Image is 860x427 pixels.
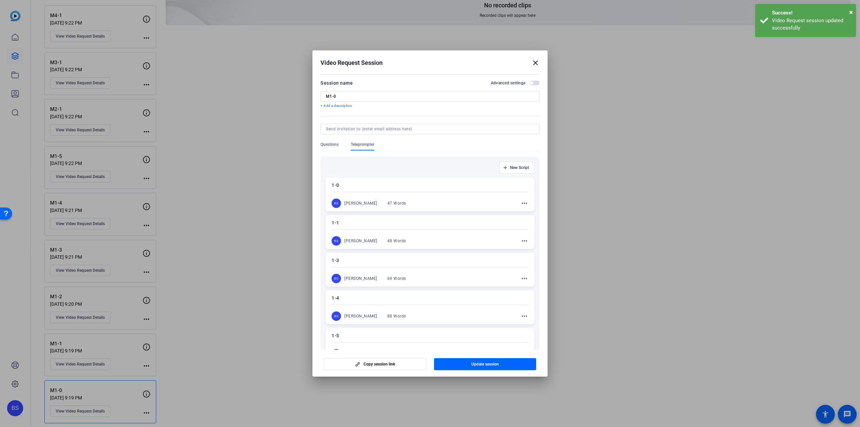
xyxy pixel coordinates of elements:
[344,276,377,281] div: [PERSON_NAME]
[332,219,528,227] p: 1-1
[363,361,395,367] span: Copy session link
[351,142,374,147] span: Teleprompter
[499,162,534,174] button: New Script
[320,142,339,147] span: Questions
[849,8,853,16] span: ×
[520,274,528,283] mat-icon: more_horiz
[332,256,528,264] p: 1-3
[332,294,528,302] p: 1-4
[387,238,406,244] div: 48 Words
[520,199,528,207] mat-icon: more_horiz
[332,349,341,358] div: BS
[320,59,540,67] div: Video Request Session
[387,313,406,319] div: 88 Words
[520,237,528,245] mat-icon: more_horiz
[332,274,341,283] div: BS
[320,79,353,87] div: Session name
[344,313,377,319] div: [PERSON_NAME]
[320,103,540,109] p: + Add a description
[324,358,426,370] button: Copy session link
[332,181,528,189] p: 1-0
[344,201,377,206] div: [PERSON_NAME]
[471,361,499,367] span: Update session
[326,94,534,99] input: Enter Session Name
[332,236,341,246] div: BS
[344,238,377,244] div: [PERSON_NAME]
[772,17,851,32] div: Video Request session updated successfully
[332,199,341,208] div: BS
[387,201,406,206] div: 47 Words
[520,312,528,320] mat-icon: more_horiz
[434,358,536,370] button: Update session
[531,59,540,67] mat-icon: close
[332,311,341,321] div: BS
[326,126,531,132] input: Send invitation to (enter email address here)
[772,9,851,17] div: Success!
[520,350,528,358] mat-icon: more_horiz
[510,165,529,170] span: New Script
[387,276,406,281] div: 69 Words
[849,7,853,17] button: Close
[332,332,528,340] p: 1-5
[491,80,525,86] h2: Advanced settings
